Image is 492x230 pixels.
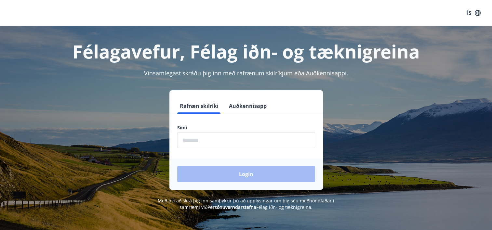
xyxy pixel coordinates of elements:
[207,204,256,210] a: Persónuverndarstefna
[20,39,472,64] h1: Félagavefur, Félag iðn- og tæknigreina
[144,69,348,77] span: Vinsamlegast skráðu þig inn með rafrænum skilríkjum eða Auðkennisappi.
[226,98,269,114] button: Auðkennisapp
[158,198,334,210] span: Með því að skrá þig inn samþykkir þú að upplýsingar um þig séu meðhöndlaðar í samræmi við Félag i...
[463,7,484,19] button: ÍS
[177,98,221,114] button: Rafræn skilríki
[177,124,315,131] label: Sími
